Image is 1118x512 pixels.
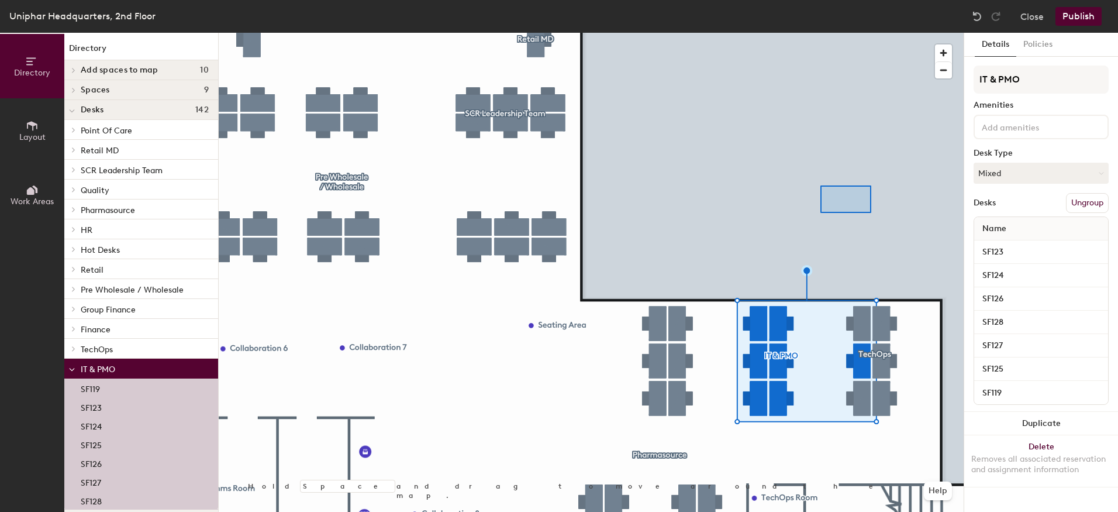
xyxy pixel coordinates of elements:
[974,101,1109,110] div: Amenities
[81,418,102,432] p: SF124
[971,11,983,22] img: Undo
[976,314,1106,331] input: Unnamed desk
[81,185,109,195] span: Quality
[81,475,101,488] p: SF127
[1055,7,1102,26] button: Publish
[976,291,1106,307] input: Unnamed desk
[81,325,111,335] span: Finance
[976,218,1012,239] span: Name
[19,132,46,142] span: Layout
[81,493,102,507] p: SF128
[971,454,1111,475] div: Removes all associated reservation and assignment information
[81,245,120,255] span: Hot Desks
[81,265,103,275] span: Retail
[11,197,54,207] span: Work Areas
[81,345,113,355] span: TechOps
[81,66,158,75] span: Add spaces to map
[976,267,1106,284] input: Unnamed desk
[974,198,996,208] div: Desks
[81,400,102,413] p: SF123
[990,11,1002,22] img: Redo
[204,85,209,95] span: 9
[979,119,1085,133] input: Add amenities
[81,437,102,451] p: SF125
[81,105,103,115] span: Desks
[81,126,132,136] span: Point Of Care
[964,412,1118,435] button: Duplicate
[81,85,110,95] span: Spaces
[9,9,156,23] div: Uniphar Headquarters, 2nd Floor
[976,361,1106,377] input: Unnamed desk
[81,166,163,176] span: SCR Leadership Team
[974,149,1109,158] div: Desk Type
[195,105,209,115] span: 142
[1016,33,1060,57] button: Policies
[975,33,1016,57] button: Details
[976,338,1106,354] input: Unnamed desk
[1066,193,1109,213] button: Ungroup
[1020,7,1044,26] button: Close
[924,482,952,500] button: Help
[976,244,1106,260] input: Unnamed desk
[81,146,119,156] span: Retail MD
[200,66,209,75] span: 10
[64,42,218,60] h1: Directory
[14,68,50,78] span: Directory
[81,365,115,374] span: IT & PMO
[976,384,1106,401] input: Unnamed desk
[81,381,100,394] p: SF119
[81,205,135,215] span: Pharmasource
[974,163,1109,184] button: Mixed
[81,225,92,235] span: HR
[81,456,102,469] p: SF126
[964,435,1118,487] button: DeleteRemoves all associated reservation and assignment information
[81,305,136,315] span: Group Finance
[81,285,184,295] span: Pre Wholesale / Wholesale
